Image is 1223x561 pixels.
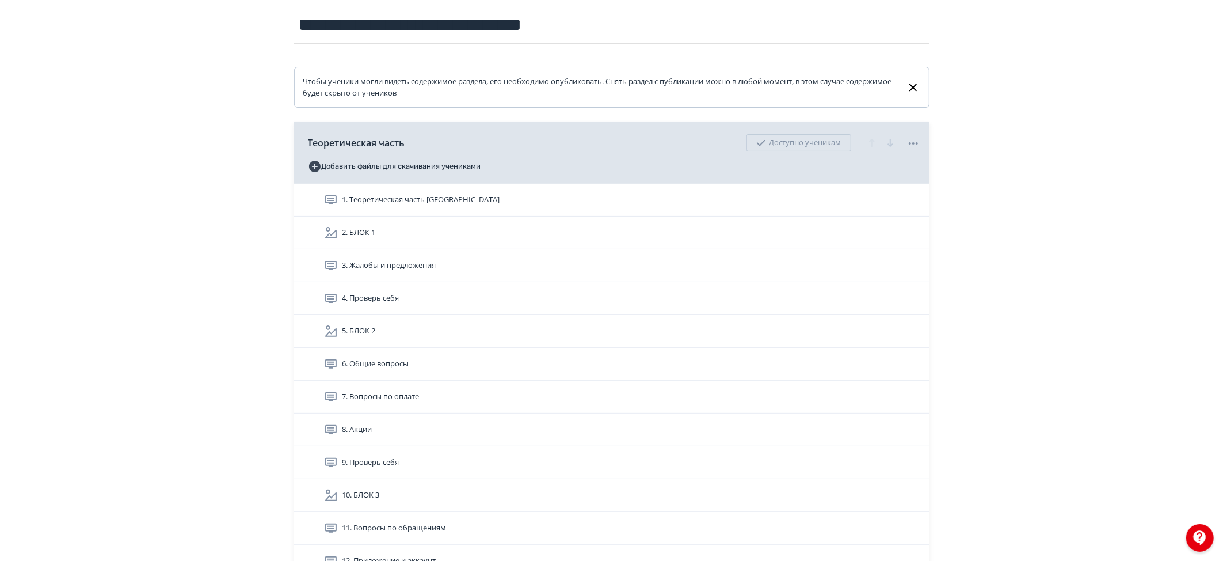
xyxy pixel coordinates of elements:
[303,76,898,98] div: Чтобы ученики могли видеть содержимое раздела, его необходимо опубликовать. Снять раздел с публик...
[294,282,929,315] div: 4. Проверь себя
[294,512,929,545] div: 11. Вопросы по обращениям
[294,184,929,217] div: 1. Теоретическая часть [GEOGRAPHIC_DATA]
[342,293,399,304] span: 4. Проверь себя
[746,134,851,151] div: Доступно ученикам
[342,490,380,501] span: 10. БЛОК 3
[294,348,929,381] div: 6. Общие вопросы
[342,194,500,206] span: 1. Теоретическая часть Confluence
[342,227,376,238] span: 2. БЛОК 1
[308,157,481,176] button: Добавить файлы для скачивания учениками
[294,381,929,414] div: 7. Вопросы по оплате
[342,325,376,337] span: 5. БЛОК 2
[294,479,929,512] div: 10. БЛОК 3
[294,414,929,446] div: 8. Акции
[342,391,420,403] span: 7. Вопросы по оплате
[342,424,372,435] span: 8. Акции
[294,249,929,282] div: 3. Жалобы и предложения
[342,358,409,370] span: 6. Общие вопросы
[342,457,399,468] span: 9. Проверь себя
[308,136,405,150] span: Теоретическая часть
[294,446,929,479] div: 9. Проверь себя
[342,260,436,271] span: 3. Жалобы и предложения
[294,217,929,249] div: 2. БЛОК 1
[342,522,447,534] span: 11. Вопросы по обращениям
[294,315,929,348] div: 5. БЛОК 2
